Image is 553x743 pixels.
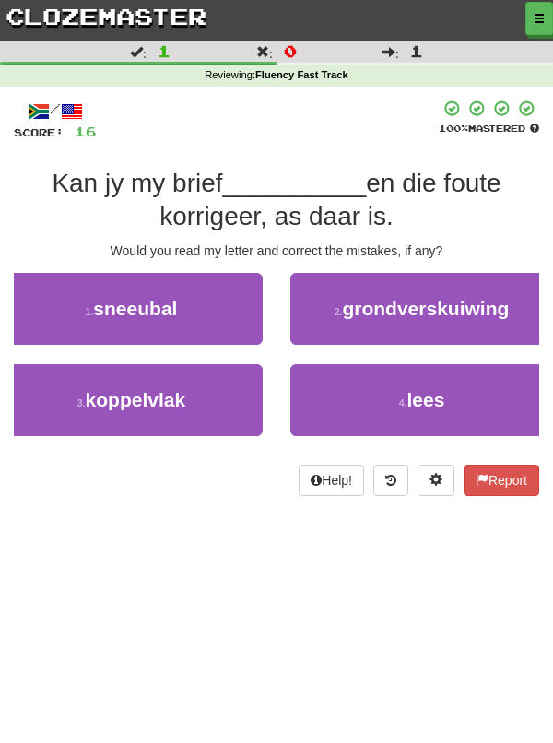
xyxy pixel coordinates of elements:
div: Would you read my letter and correct the mistakes, if any? [14,242,539,260]
small: 1 . [86,306,94,317]
span: lees [406,389,444,410]
div: Mastered [439,122,539,135]
span: : [130,45,147,58]
div: / [14,100,97,123]
span: : [382,45,399,58]
strong: Fluency Fast Track [255,69,348,80]
small: 2 . [335,306,343,317]
span: __________ [223,169,367,197]
span: koppelvlak [86,389,186,410]
button: Round history (alt+y) [373,465,408,496]
small: 4 . [399,397,407,408]
span: 0 [284,41,297,60]
span: sneeubal [93,298,177,319]
button: Help! [299,465,364,496]
button: 4.lees [290,364,553,436]
span: 100 % [439,123,468,134]
span: 1 [410,41,423,60]
span: : [256,45,273,58]
span: 1 [158,41,171,60]
span: 16 [75,124,97,139]
span: Kan jy my brief [52,169,222,197]
button: 2.grondverskuiwing [290,273,553,345]
span: Score: [14,126,64,138]
button: Report [464,465,539,496]
small: 3 . [77,397,86,408]
span: grondverskuiwing [342,298,509,319]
